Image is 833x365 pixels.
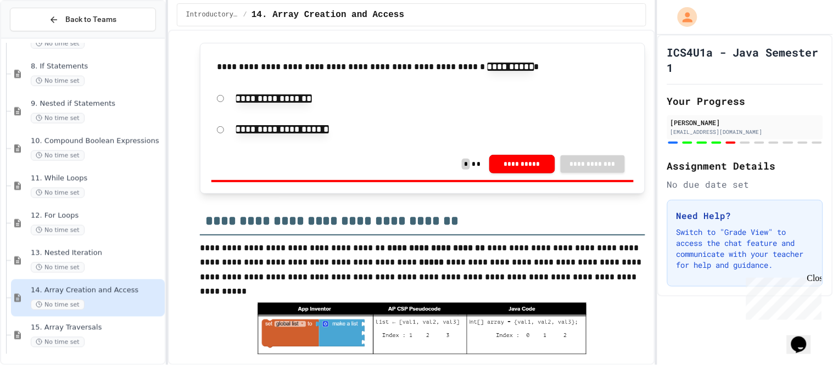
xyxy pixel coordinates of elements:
[186,10,239,19] span: Introductory Java Concepts
[31,62,163,71] span: 8. If Statements
[31,99,163,109] span: 9. Nested if Statements
[667,158,823,173] h2: Assignment Details
[742,273,822,320] iframe: chat widget
[31,323,163,333] span: 15. Array Traversals
[677,227,814,271] p: Switch to "Grade View" to access the chat feature and communicate with your teacher for help and ...
[31,150,85,161] span: No time set
[667,44,823,75] h1: ICS4U1a - Java Semester 1
[31,262,85,273] span: No time set
[31,211,163,221] span: 12. For Loops
[31,286,163,295] span: 14. Array Creation and Access
[670,117,820,127] div: [PERSON_NAME]
[31,337,85,347] span: No time set
[31,225,85,235] span: No time set
[677,209,814,222] h3: Need Help?
[667,93,823,109] h2: Your Progress
[65,14,116,25] span: Back to Teams
[666,4,700,30] div: My Account
[4,4,76,70] div: Chat with us now!Close
[31,76,85,86] span: No time set
[251,8,404,21] span: 14. Array Creation and Access
[670,128,820,136] div: [EMAIL_ADDRESS][DOMAIN_NAME]
[667,178,823,191] div: No due date set
[31,113,85,123] span: No time set
[31,137,163,146] span: 10. Compound Boolean Expressions
[243,10,247,19] span: /
[31,300,85,310] span: No time set
[31,249,163,258] span: 13. Nested Iteration
[31,174,163,183] span: 11. While Loops
[31,38,85,49] span: No time set
[31,188,85,198] span: No time set
[787,321,822,354] iframe: chat widget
